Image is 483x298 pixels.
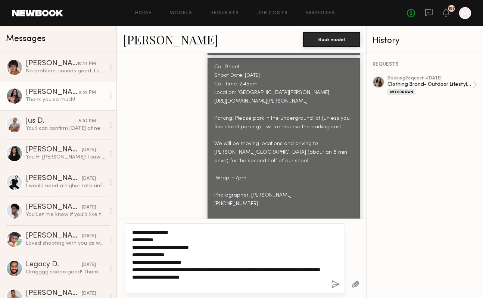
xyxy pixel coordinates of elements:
a: Requests [211,11,239,16]
div: booking Request • [DATE] [387,76,473,81]
a: bookingRequest •[DATE]Clothing Brand- Outdoor Lifestyle ShootWithdrawn [387,76,477,95]
div: [PERSON_NAME] [26,204,82,211]
div: [DATE] [82,204,96,211]
div: [PERSON_NAME] [26,175,82,182]
a: Models [169,11,192,16]
div: [PERSON_NAME] [26,146,82,154]
div: You: Let me know if you'd like to move forward. Totally understand if not! [26,211,105,218]
div: Thank you so much! [26,96,105,103]
div: I would need a higher rate unfortunately! [26,182,105,189]
a: [PERSON_NAME] [123,31,218,47]
div: REQUESTS [373,62,477,67]
div: You: I can confirm [DATE] of next week the 28th. I'll send a new call sheet with the new date. I ... [26,125,105,132]
div: Withdrawn [387,89,415,95]
div: Loved shooting with you as well!! I just followed you on ig! :) look forward to seeing the pics! [26,240,105,247]
div: [PERSON_NAME] [26,290,82,297]
div: No problem, sounds good. Looking forward! [26,68,105,75]
div: Jus D. [26,117,78,125]
a: Job Posts [257,11,288,16]
div: [DATE] [82,147,96,154]
a: Book model [303,36,360,42]
div: [PERSON_NAME] [26,60,77,68]
a: Home [135,11,152,16]
div: History [373,37,477,45]
a: M [459,7,471,19]
div: [DATE] [82,261,96,269]
div: Call Sheet Shoot Date: [DATE] Call Time: 2:45pm Location: [GEOGRAPHIC_DATA][PERSON_NAME] [URL][DO... [214,63,353,277]
div: Clothing Brand- Outdoor Lifestyle Shoot [387,81,473,88]
div: Omgggg soooo good! Thank you for all these! He clearly had a blast! Yes let me know if you ever n... [26,269,105,276]
div: You: Hi [PERSON_NAME]! I saw you submitted to my job listing for a shoot with a small sustainable... [26,154,105,161]
div: [PERSON_NAME] [26,232,82,240]
div: Legacy D. [26,261,82,269]
div: [DATE] [82,175,96,182]
div: [DATE] [82,233,96,240]
div: [DATE] [82,290,96,297]
div: 10:14 PM [77,60,96,68]
a: Favorites [306,11,335,16]
div: 157 [448,7,455,11]
span: Messages [6,35,46,43]
div: 8:02 PM [78,118,96,125]
button: Book model [303,32,360,47]
div: [PERSON_NAME] [26,89,79,96]
div: 9:59 PM [79,89,96,96]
